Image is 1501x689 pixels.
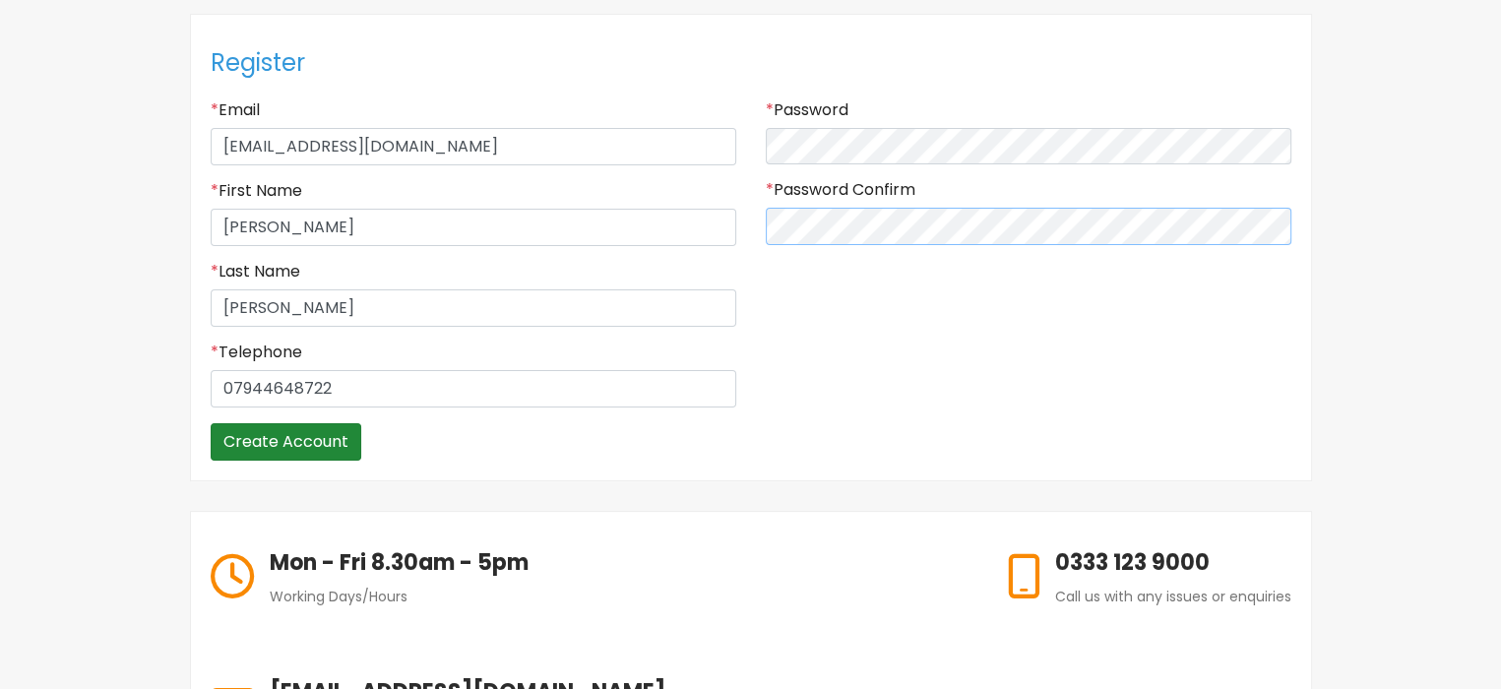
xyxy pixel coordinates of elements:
[1055,546,1291,579] h6: 0333 123 9000
[1055,587,1291,606] span: Call us with any issues or enquiries
[211,100,260,120] label: Email
[211,181,302,201] label: First Name
[270,546,529,579] h6: Mon - Fri 8.30am - 5pm
[211,423,361,461] input: Create Account
[766,180,915,200] label: Password Confirm
[211,262,300,282] label: Last Name
[211,343,302,362] label: Telephone
[211,34,1106,93] h4: Register
[270,587,407,606] span: Working Days/Hours
[766,100,848,120] label: Password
